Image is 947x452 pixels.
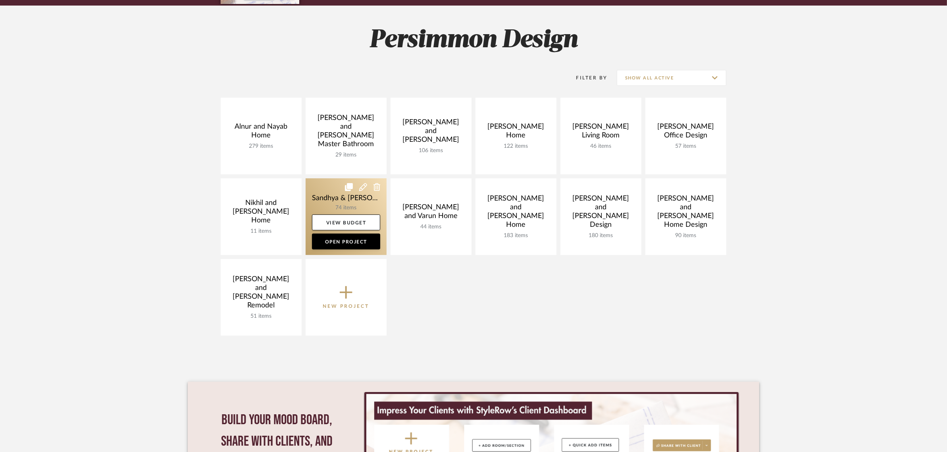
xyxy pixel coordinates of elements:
[652,122,720,143] div: [PERSON_NAME] Office Design
[397,203,465,224] div: [PERSON_NAME] and Varun Home
[312,152,380,158] div: 29 items
[323,302,370,310] p: New Project
[397,147,465,154] div: 106 items
[397,224,465,230] div: 44 items
[227,199,295,228] div: Nikhil and [PERSON_NAME] Home
[227,313,295,320] div: 51 items
[397,118,465,147] div: [PERSON_NAME] and [PERSON_NAME]
[567,122,635,143] div: [PERSON_NAME] Living Room
[482,143,550,150] div: 122 items
[652,143,720,150] div: 57 items
[482,194,550,232] div: [PERSON_NAME] and [PERSON_NAME] Home
[227,228,295,235] div: 11 items
[567,143,635,150] div: 46 items
[188,25,759,55] h2: Persimmon Design
[227,122,295,143] div: Alnur and Nayab Home
[566,74,608,82] div: Filter By
[652,194,720,232] div: [PERSON_NAME] and [PERSON_NAME] Home Design
[227,143,295,150] div: 279 items
[312,114,380,152] div: [PERSON_NAME] and [PERSON_NAME] Master Bathroom
[482,232,550,239] div: 183 items
[567,194,635,232] div: [PERSON_NAME] and [PERSON_NAME] Design
[652,232,720,239] div: 90 items
[227,275,295,313] div: [PERSON_NAME] and [PERSON_NAME] Remodel
[482,122,550,143] div: [PERSON_NAME] Home
[306,259,387,336] button: New Project
[312,234,380,249] a: Open Project
[567,232,635,239] div: 180 items
[312,214,380,230] a: View Budget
